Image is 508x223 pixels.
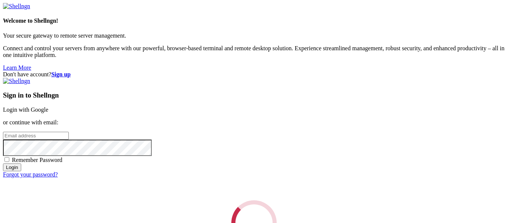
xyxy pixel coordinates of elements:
h4: Welcome to Shellngn! [3,17,505,24]
input: Login [3,163,21,171]
img: Shellngn [3,78,30,85]
a: Learn More [3,64,31,71]
span: Remember Password [12,157,62,163]
p: Connect and control your servers from anywhere with our powerful, browser-based terminal and remo... [3,45,505,58]
a: Sign up [51,71,71,77]
p: or continue with email: [3,119,505,126]
a: Login with Google [3,106,48,113]
h3: Sign in to Shellngn [3,91,505,99]
div: Don't have account? [3,71,505,78]
a: Forgot your password? [3,171,58,178]
p: Your secure gateway to remote server management. [3,32,505,39]
input: Remember Password [4,157,9,162]
input: Email address [3,132,69,140]
img: Shellngn [3,3,30,10]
